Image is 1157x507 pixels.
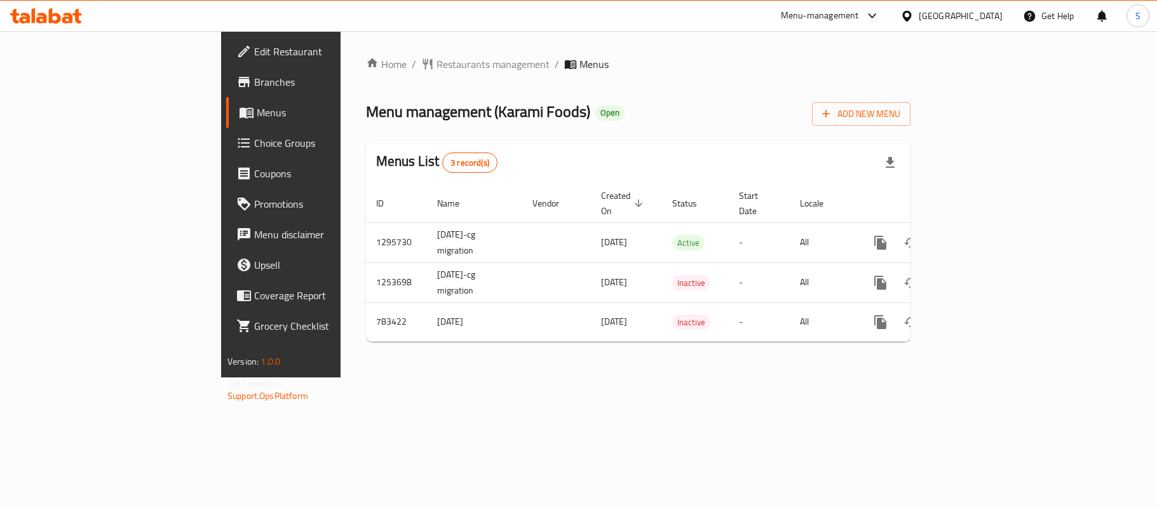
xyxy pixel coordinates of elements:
span: Edit Restaurant [254,44,404,59]
span: Grocery Checklist [254,318,404,334]
a: Coupons [226,158,414,189]
td: All [790,262,855,302]
a: Support.OpsPlatform [227,388,308,404]
span: Name [437,196,476,211]
td: [DATE] [427,302,522,341]
div: Active [672,235,705,250]
span: Created On [601,188,647,219]
span: Menus [257,105,404,120]
span: Open [595,107,625,118]
h2: Menus List [376,152,497,173]
span: S [1135,9,1140,23]
button: Add New Menu [812,102,910,126]
span: [DATE] [601,313,627,330]
a: Menu disclaimer [226,219,414,250]
span: Locale [800,196,840,211]
a: Branches [226,67,414,97]
span: ID [376,196,400,211]
div: Menu-management [781,8,859,24]
button: Change Status [896,227,926,258]
span: Start Date [739,188,775,219]
td: [DATE]-cg migration [427,262,522,302]
a: Coverage Report [226,280,414,311]
span: [DATE] [601,274,627,290]
span: Inactive [672,276,710,290]
li: / [555,57,559,72]
a: Grocery Checklist [226,311,414,341]
span: 1.0.0 [260,353,280,370]
button: Change Status [896,307,926,337]
span: Vendor [532,196,576,211]
th: Actions [855,184,998,223]
span: Menu disclaimer [254,227,404,242]
span: Coverage Report [254,288,404,303]
table: enhanced table [366,184,998,342]
span: Add New Menu [822,106,900,122]
a: Promotions [226,189,414,219]
nav: breadcrumb [366,57,910,72]
div: Open [595,105,625,121]
button: more [865,267,896,298]
td: - [729,302,790,341]
button: more [865,307,896,337]
span: Choice Groups [254,135,404,151]
span: Get support on: [227,375,286,391]
span: Upsell [254,257,404,273]
button: more [865,227,896,258]
span: [DATE] [601,234,627,250]
button: Change Status [896,267,926,298]
span: Menus [579,57,609,72]
td: - [729,262,790,302]
a: Upsell [226,250,414,280]
div: [GEOGRAPHIC_DATA] [919,9,1003,23]
a: Restaurants management [421,57,550,72]
td: All [790,222,855,262]
a: Choice Groups [226,128,414,158]
td: [DATE]-cg migration [427,222,522,262]
div: Total records count [442,152,497,173]
span: Promotions [254,196,404,212]
div: Export file [875,147,905,178]
span: Status [672,196,714,211]
div: Inactive [672,275,710,290]
span: Restaurants management [436,57,550,72]
td: - [729,222,790,262]
span: 3 record(s) [443,157,497,169]
a: Menus [226,97,414,128]
a: Edit Restaurant [226,36,414,67]
span: Version: [227,353,259,370]
span: Active [672,236,705,250]
td: All [790,302,855,341]
span: Inactive [672,315,710,330]
span: Coupons [254,166,404,181]
span: Menu management ( Karami Foods ) [366,97,590,126]
span: Branches [254,74,404,90]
